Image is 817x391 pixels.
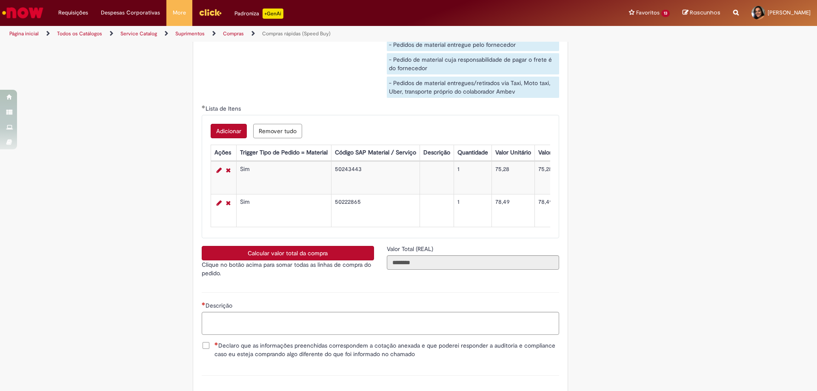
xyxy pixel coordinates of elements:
[661,10,670,17] span: 13
[387,255,559,270] input: Valor Total (REAL)
[120,30,157,37] a: Service Catalog
[263,9,283,19] p: +GenAi
[387,77,559,98] div: - Pedidos de material entregues/retirados via Taxi, Moto taxi, Uber, transporte próprio do colabo...
[214,341,559,358] span: Declaro que as informações preenchidas correspondem a cotação anexada e que poderei responder a a...
[234,9,283,19] div: Padroniza
[262,30,331,37] a: Compras rápidas (Speed Buy)
[173,9,186,17] span: More
[454,162,491,194] td: 1
[491,145,534,161] th: Valor Unitário
[690,9,720,17] span: Rascunhos
[211,145,236,161] th: Ações
[253,124,302,138] button: Remove all rows for Lista de Itens
[331,162,420,194] td: 50243443
[202,302,206,305] span: Necessários
[214,342,218,345] span: Necessários
[57,30,102,37] a: Todos os Catálogos
[491,162,534,194] td: 75,28
[331,145,420,161] th: Código SAP Material / Serviço
[101,9,160,17] span: Despesas Corporativas
[1,4,45,21] img: ServiceNow
[211,124,247,138] button: Add a row for Lista de Itens
[214,198,224,208] a: Editar Linha 2
[206,105,243,112] span: Lista de Itens
[224,165,233,175] a: Remover linha 1
[224,198,233,208] a: Remover linha 2
[58,9,88,17] span: Requisições
[534,162,589,194] td: 75,28
[175,30,205,37] a: Suprimentos
[491,194,534,227] td: 78,49
[454,145,491,161] th: Quantidade
[9,30,39,37] a: Página inicial
[454,194,491,227] td: 1
[202,246,374,260] button: Calcular valor total da compra
[202,105,206,108] span: Obrigatório Preenchido
[387,245,435,253] label: Somente leitura - Valor Total (REAL)
[387,53,559,74] div: - Pedido de material cuja responsabilidade de pagar o frete é do fornecedor
[636,9,660,17] span: Favoritos
[534,145,589,161] th: Valor Total Moeda
[6,26,538,42] ul: Trilhas de página
[202,260,374,277] p: Clique no botão acima para somar todas as linhas de compra do pedido.
[420,145,454,161] th: Descrição
[236,194,331,227] td: Sim
[534,194,589,227] td: 78,49
[202,312,559,335] textarea: Descrição
[683,9,720,17] a: Rascunhos
[331,194,420,227] td: 50222865
[199,6,222,19] img: click_logo_yellow_360x200.png
[214,165,224,175] a: Editar Linha 1
[223,30,244,37] a: Compras
[768,9,811,16] span: [PERSON_NAME]
[236,162,331,194] td: Sim
[387,38,559,51] div: - Pedidos de material entregue pelo fornecedor
[206,302,234,309] span: Descrição
[236,145,331,161] th: Trigger Tipo de Pedido = Material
